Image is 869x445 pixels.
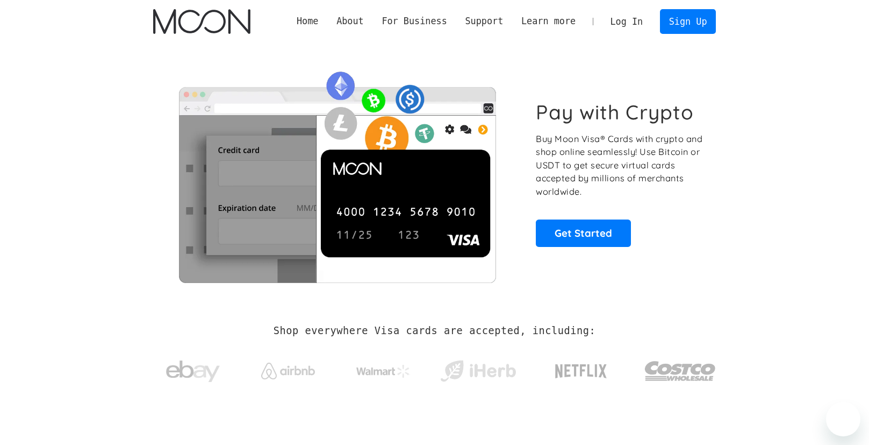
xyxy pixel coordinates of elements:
[382,15,447,28] div: For Business
[153,344,233,394] a: ebay
[465,15,503,28] div: Support
[288,15,327,28] a: Home
[660,9,716,33] a: Sign Up
[373,15,456,28] div: For Business
[644,351,716,391] img: Costco
[512,15,585,28] div: Learn more
[356,365,410,378] img: Walmart
[153,9,250,34] img: Moon Logo
[343,354,423,383] a: Walmart
[438,347,518,391] a: iHerb
[536,132,704,199] p: Buy Moon Visa® Cards with crypto and shop online seamlessly! Use Bitcoin or USDT to get secure vi...
[336,15,364,28] div: About
[261,363,315,379] img: Airbnb
[438,357,518,385] img: iHerb
[456,15,512,28] div: Support
[554,358,608,385] img: Netflix
[533,347,629,390] a: Netflix
[826,402,860,436] iframe: Button to launch messaging window
[153,9,250,34] a: home
[644,340,716,397] a: Costco
[327,15,372,28] div: About
[248,352,328,385] a: Airbnb
[536,100,694,124] h1: Pay with Crypto
[536,220,631,246] a: Get Started
[274,325,595,337] h2: Shop everywhere Visa cards are accepted, including:
[153,64,521,282] img: Moon Cards let you spend your crypto anywhere Visa is accepted.
[601,10,652,33] a: Log In
[521,15,576,28] div: Learn more
[166,355,220,389] img: ebay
